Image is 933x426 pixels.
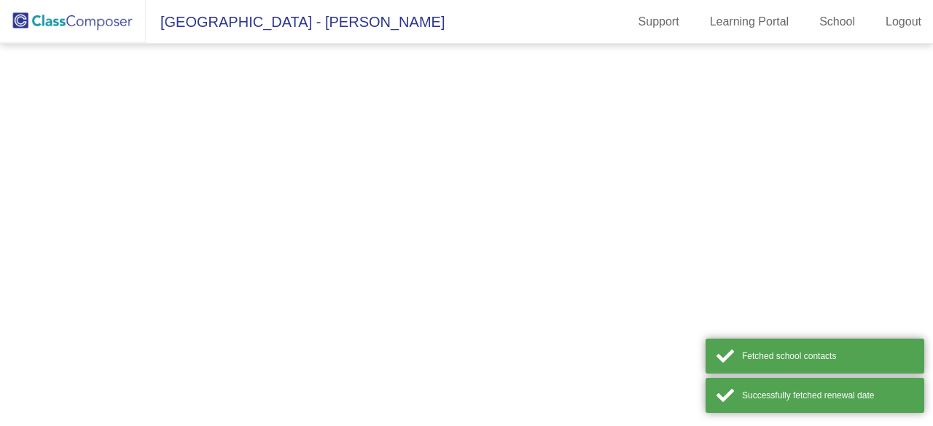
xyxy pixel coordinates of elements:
a: Support [627,10,691,33]
a: Learning Portal [698,10,801,33]
div: Successfully fetched renewal date [742,389,913,402]
div: Fetched school contacts [742,350,913,363]
a: School [808,10,867,33]
span: [GEOGRAPHIC_DATA] - [PERSON_NAME] [146,10,445,33]
a: Logout [874,10,933,33]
